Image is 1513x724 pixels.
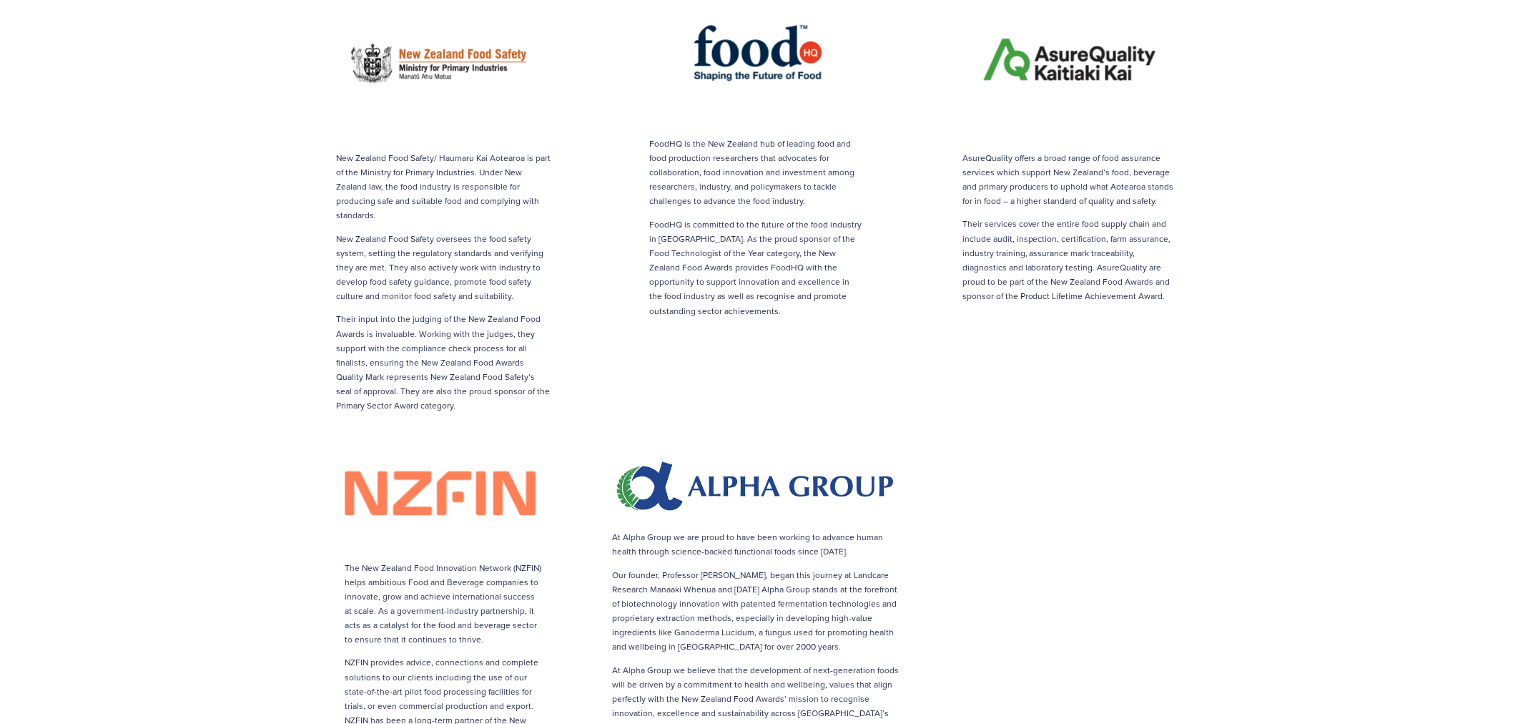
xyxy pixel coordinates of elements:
[336,151,551,223] p: New Zealand Food Safety/ Haumaru Kai Aotearoa is part of the Ministry for Primary Industries. Und...
[612,530,901,559] p: At Alpha Group we are proud to have been working to advance human health through science-backed f...
[649,217,864,318] p: FoodHQ is committed to the future of the food industry in [GEOGRAPHIC_DATA]. As the proud sponsor...
[962,151,1177,209] p: AsureQuality offers a broad range of food assurance services which support New Zealand’s food, be...
[336,232,551,304] p: New Zealand Food Safety oversees the food safety system, setting the regulatory standards and ver...
[345,561,541,647] p: The New Zealand Food Innovation Network (NZFIN) helps ambitious Food and Beverage companies to in...
[336,312,551,413] p: Their input into the judging of the New Zealand Food Awards is invaluable. Working with the judge...
[962,217,1177,303] p: Their services cover the entire food supply chain and include audit, inspection, certification, f...
[649,137,864,209] p: FoodHQ is the New Zealand hub of leading food and food production researchers that advocates for ...
[612,568,901,655] p: Our founder, Professor [PERSON_NAME], began this journey at Landcare Research Manaaki Whenua and ...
